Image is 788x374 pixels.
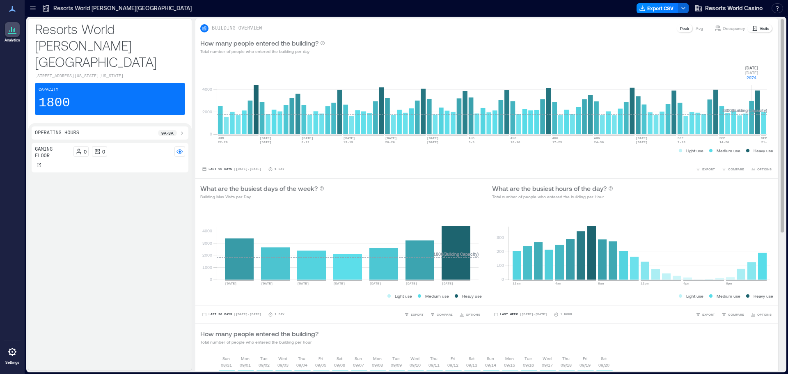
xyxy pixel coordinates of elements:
p: Operating Hours [35,130,79,136]
text: [DATE] [405,282,417,285]
p: 1 Hour [560,312,572,317]
span: EXPORT [702,312,715,317]
tspan: 1000 [202,265,212,270]
text: [DATE] [302,136,314,140]
p: Sat [601,355,607,362]
p: Gaming Floor [35,146,70,159]
p: 9a - 3a [161,130,174,136]
tspan: 0 [210,277,212,282]
text: JUN [218,136,224,140]
text: 3-9 [469,140,475,144]
p: Wed [543,355,552,362]
tspan: 200 [496,249,504,254]
p: Analytics [5,38,20,43]
text: AUG [511,136,517,140]
p: Total number of people who entered the building per hour [200,339,318,345]
button: OPTIONS [458,310,482,319]
p: 09/18 [561,362,572,368]
p: Medium use [717,293,740,299]
text: [DATE] [333,282,345,285]
span: OPTIONS [466,312,480,317]
p: Heavy use [754,293,773,299]
text: SEP [719,136,726,140]
p: What are the busiest days of the week? [200,184,318,193]
span: COMPARE [728,312,744,317]
p: Light use [395,293,412,299]
text: [DATE] [260,136,272,140]
span: COMPARE [728,167,744,172]
p: Total number of people who entered the building per Hour [492,193,613,200]
span: Resorts World Casino [705,4,763,12]
text: [DATE] [385,136,397,140]
p: 09/09 [391,362,402,368]
p: Capacity [39,87,58,93]
p: 1 Day [275,312,284,317]
p: Thu [562,355,570,362]
p: Tue [392,355,400,362]
p: 09/01 [240,362,251,368]
p: 09/03 [277,362,289,368]
tspan: 2000 [202,252,212,257]
p: [STREET_ADDRESS][US_STATE][US_STATE] [35,73,185,80]
span: COMPARE [437,312,453,317]
p: Building Max Visits per Day [200,193,324,200]
button: EXPORT [694,165,717,173]
text: 8am [598,282,604,285]
p: Tue [260,355,268,362]
p: 09/07 [353,362,364,368]
tspan: 4000 [202,228,212,233]
text: 13-19 [343,140,353,144]
text: 12am [513,282,520,285]
button: COMPARE [720,310,746,319]
p: Fri [318,355,323,362]
text: [DATE] [636,136,648,140]
p: 09/17 [542,362,553,368]
p: Occupancy [723,25,745,32]
p: Medium use [425,293,449,299]
text: AUG [552,136,558,140]
p: 0 [102,148,105,155]
p: Sat [469,355,474,362]
p: Medium use [717,147,740,154]
p: 09/16 [523,362,534,368]
button: Last 90 Days |[DATE]-[DATE] [200,165,263,173]
tspan: 0 [501,277,504,282]
span: EXPORT [702,167,715,172]
button: OPTIONS [749,310,773,319]
p: 09/14 [485,362,496,368]
text: 20-26 [385,140,395,144]
p: Mon [373,355,382,362]
button: COMPARE [720,165,746,173]
text: 7-13 [678,140,685,144]
a: Analytics [2,20,23,45]
p: 09/08 [372,362,383,368]
button: OPTIONS [749,165,773,173]
p: 1 Day [275,167,284,172]
p: 09/15 [504,362,515,368]
tspan: 0 [210,131,212,136]
p: What are the busiest hours of the day? [492,184,607,193]
p: Light use [686,293,703,299]
text: [DATE] [427,140,439,144]
tspan: 4000 [202,87,212,92]
p: BUILDING OVERVIEW [212,25,262,32]
p: Wed [278,355,287,362]
p: Total number of people who entered the building per day [200,48,325,55]
p: 0 [84,148,87,155]
p: Avg [696,25,703,32]
text: 10-16 [511,140,520,144]
text: 8pm [726,282,732,285]
text: [DATE] [442,282,454,285]
button: Export CSV [637,3,678,13]
p: Sun [355,355,362,362]
text: 17-23 [552,140,562,144]
p: Heavy use [462,293,482,299]
text: [DATE] [297,282,309,285]
p: Fri [583,355,587,362]
text: 12pm [641,282,648,285]
text: 4pm [683,282,689,285]
p: Fri [451,355,455,362]
text: AUG [594,136,600,140]
p: Mon [241,355,250,362]
p: Resorts World [PERSON_NAME][GEOGRAPHIC_DATA] [35,21,185,70]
